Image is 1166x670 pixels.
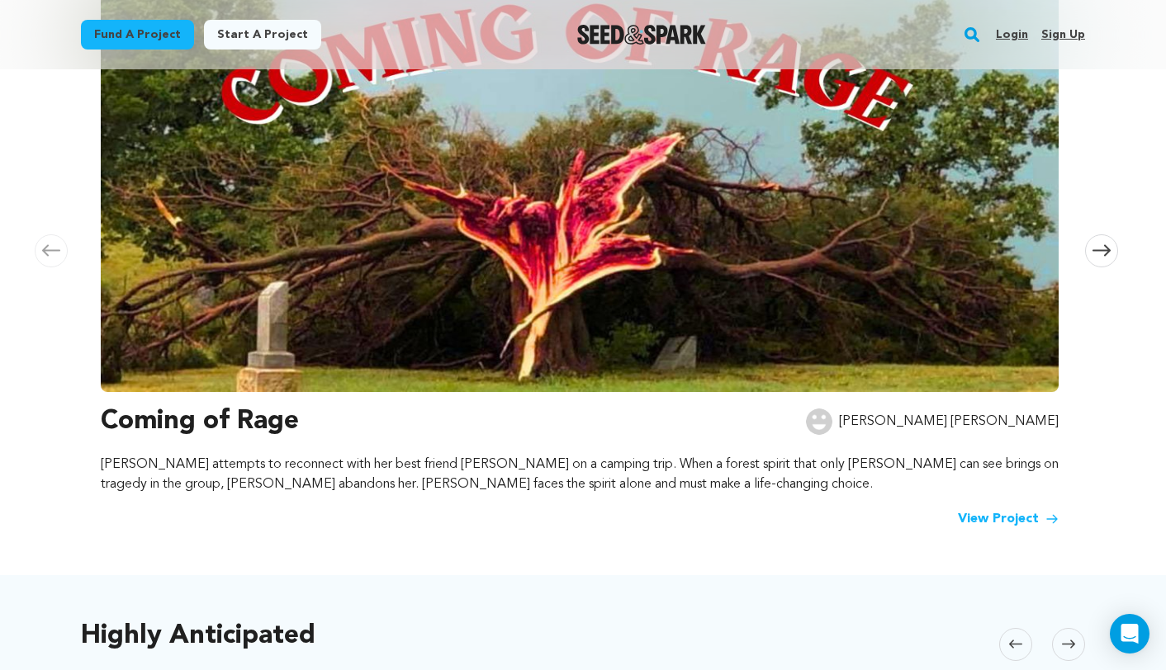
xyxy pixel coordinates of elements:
img: Seed&Spark Logo Dark Mode [577,25,707,45]
a: Fund a project [81,20,194,50]
a: Login [996,21,1028,48]
a: Start a project [204,20,321,50]
p: [PERSON_NAME] attempts to reconnect with her best friend [PERSON_NAME] on a camping trip. When a ... [101,455,1059,494]
p: [PERSON_NAME] [PERSON_NAME] [839,412,1059,432]
a: Seed&Spark Homepage [577,25,707,45]
a: View Project [958,509,1059,529]
h3: Coming of Rage [101,402,299,441]
div: Open Intercom Messenger [1110,614,1149,653]
img: user.png [806,408,832,435]
h2: Highly Anticipated [81,625,315,648]
a: Sign up [1041,21,1085,48]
